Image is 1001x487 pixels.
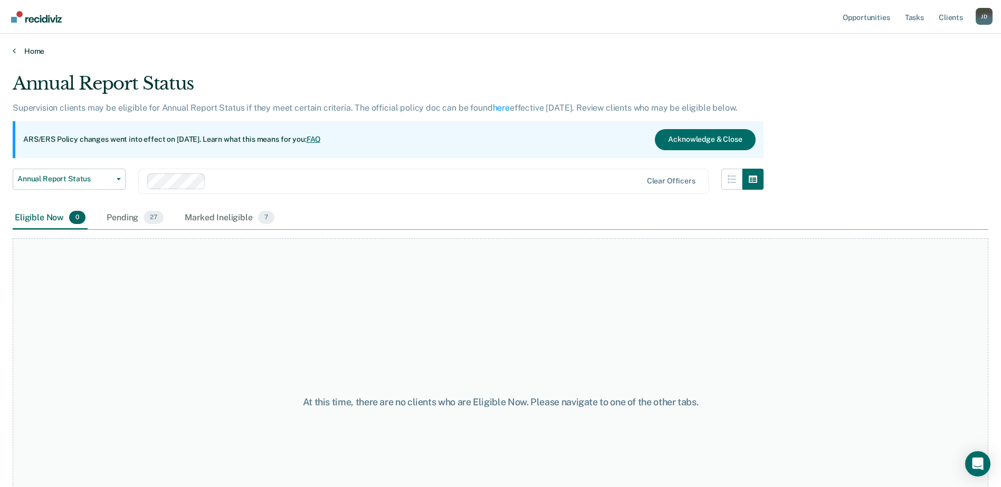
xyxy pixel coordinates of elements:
div: Eligible Now0 [13,207,88,230]
div: Annual Report Status [13,73,764,103]
span: Annual Report Status [17,174,112,183]
div: Marked Ineligible7 [183,207,277,230]
div: At this time, there are no clients who are Eligible Now. Please navigate to one of the other tabs. [257,396,745,408]
a: FAQ [307,135,321,143]
a: here [493,103,510,113]
img: Recidiviz [11,11,62,23]
div: Pending27 [104,207,166,230]
span: 7 [258,211,274,225]
div: Clear officers [647,177,695,186]
div: J D [976,8,993,25]
p: ARS/ERS Policy changes went into effect on [DATE]. Learn what this means for you: [23,134,321,145]
span: 0 [69,211,85,225]
a: Home [13,46,988,56]
button: Acknowledge & Close [655,129,755,150]
div: Open Intercom Messenger [965,451,990,476]
button: Profile dropdown button [976,8,993,25]
span: 27 [144,211,164,225]
button: Annual Report Status [13,169,126,190]
p: Supervision clients may be eligible for Annual Report Status if they meet certain criteria. The o... [13,103,737,113]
